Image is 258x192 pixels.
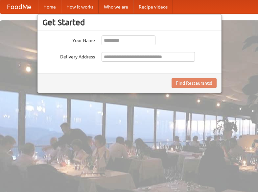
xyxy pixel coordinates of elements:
[42,52,95,60] label: Delivery Address
[42,35,95,44] label: Your Name
[0,0,38,13] a: FoodMe
[38,0,61,13] a: Home
[172,78,217,88] button: Find Restaurants!
[61,0,99,13] a: How it works
[42,17,217,27] h3: Get Started
[133,0,173,13] a: Recipe videos
[99,0,133,13] a: Who we are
